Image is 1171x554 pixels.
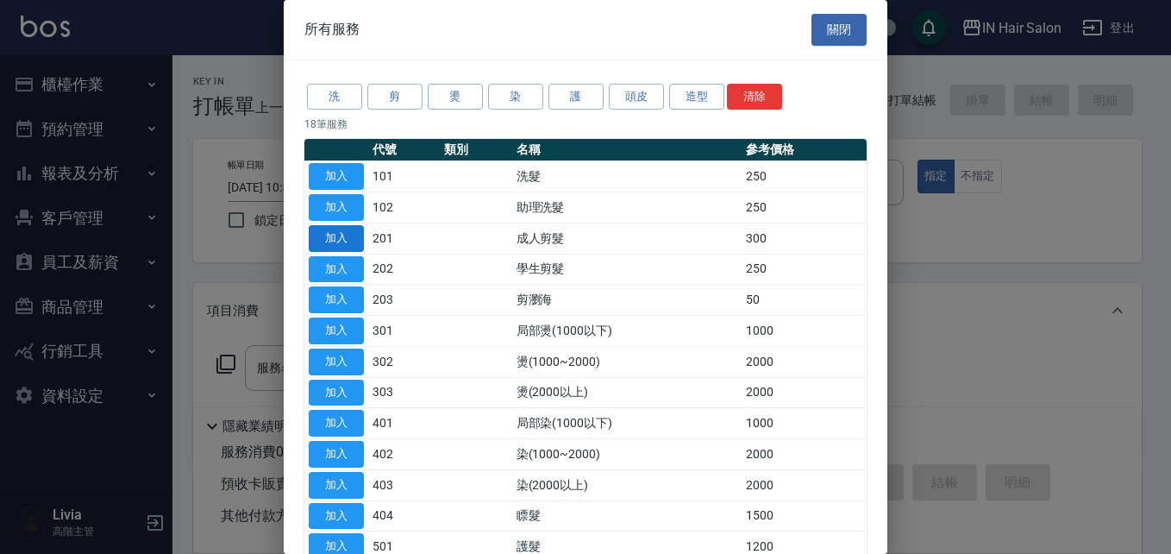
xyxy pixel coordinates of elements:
[742,346,867,377] td: 2000
[368,161,440,192] td: 101
[309,380,364,406] button: 加入
[512,439,742,470] td: 染(1000~2000)
[367,84,423,110] button: 剪
[368,469,440,500] td: 403
[368,346,440,377] td: 302
[309,503,364,530] button: 加入
[309,410,364,437] button: 加入
[309,441,364,468] button: 加入
[368,316,440,347] td: 301
[512,500,742,532] td: 瞟髮
[309,286,364,313] button: 加入
[368,254,440,285] td: 202
[742,316,867,347] td: 1000
[742,500,867,532] td: 1500
[428,84,483,110] button: 燙
[309,318,364,344] button: 加入
[309,194,364,221] button: 加入
[742,285,867,316] td: 50
[512,469,742,500] td: 染(2000以上)
[368,377,440,408] td: 303
[512,161,742,192] td: 洗髮
[309,163,364,190] button: 加入
[368,192,440,223] td: 102
[727,84,782,110] button: 清除
[742,139,867,161] th: 參考價格
[742,192,867,223] td: 250
[368,139,440,161] th: 代號
[440,139,511,161] th: 類別
[669,84,724,110] button: 造型
[742,469,867,500] td: 2000
[368,408,440,439] td: 401
[742,223,867,254] td: 300
[742,161,867,192] td: 250
[368,285,440,316] td: 203
[512,346,742,377] td: 燙(1000~2000)
[512,192,742,223] td: 助理洗髮
[368,439,440,470] td: 402
[609,84,664,110] button: 頭皮
[742,408,867,439] td: 1000
[742,254,867,285] td: 250
[512,285,742,316] td: 剪瀏海
[512,408,742,439] td: 局部染(1000以下)
[304,21,360,38] span: 所有服務
[309,472,364,499] button: 加入
[304,116,867,132] p: 18 筆服務
[548,84,604,110] button: 護
[309,349,364,375] button: 加入
[488,84,543,110] button: 染
[512,223,742,254] td: 成人剪髮
[368,500,440,532] td: 404
[368,223,440,254] td: 201
[512,316,742,347] td: 局部燙(1000以下)
[307,84,362,110] button: 洗
[309,225,364,252] button: 加入
[512,254,742,285] td: 學生剪髮
[512,139,742,161] th: 名稱
[512,377,742,408] td: 燙(2000以上)
[742,439,867,470] td: 2000
[742,377,867,408] td: 2000
[811,14,867,46] button: 關閉
[309,256,364,283] button: 加入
